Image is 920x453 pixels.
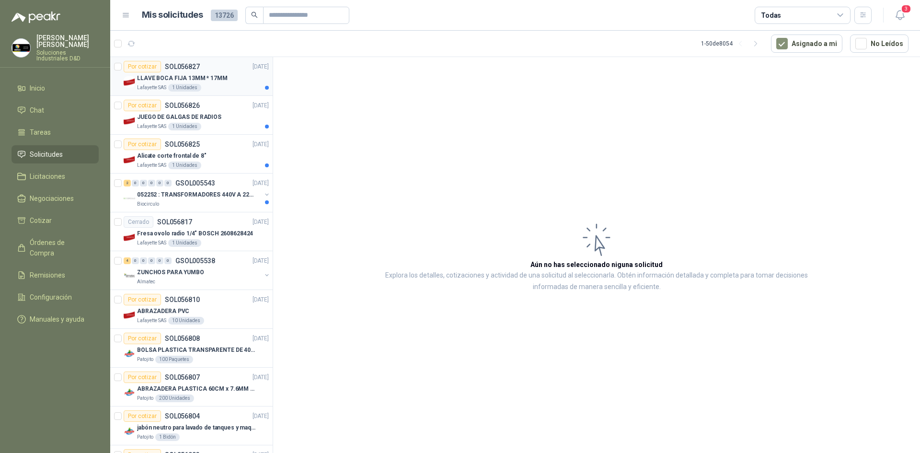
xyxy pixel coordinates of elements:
[137,113,221,122] p: JUEGO DE GALGAS DE RADIOS
[110,135,273,174] a: Por cotizarSOL056825[DATE] Company LogoAlicate corte frontal de 8"Lafayette SAS1 Unidades
[137,200,159,208] p: Biocirculo
[530,259,663,270] h3: Aún no has seleccionado niguna solicitud
[253,295,269,304] p: [DATE]
[11,12,60,23] img: Logo peakr
[110,290,273,329] a: Por cotizarSOL056810[DATE] Company LogoABRAZADERA PVCLafayette SAS10 Unidades
[124,309,135,321] img: Company Logo
[137,278,155,286] p: Almatec
[164,257,172,264] div: 0
[137,395,153,402] p: Patojito
[175,257,215,264] p: GSOL005538
[36,35,99,48] p: [PERSON_NAME] [PERSON_NAME]
[253,256,269,266] p: [DATE]
[124,294,161,305] div: Por cotizar
[253,218,269,227] p: [DATE]
[30,193,74,204] span: Negociaciones
[148,180,155,186] div: 0
[155,433,180,441] div: 1 Bidón
[165,335,200,342] p: SOL056808
[132,180,139,186] div: 0
[124,100,161,111] div: Por cotizar
[253,140,269,149] p: [DATE]
[30,171,65,182] span: Licitaciones
[11,233,99,262] a: Órdenes de Compra
[761,10,781,21] div: Todas
[168,239,201,247] div: 1 Unidades
[165,102,200,109] p: SOL056826
[110,407,273,445] a: Por cotizarSOL056804[DATE] Company Logojabón neutro para lavado de tanques y maquinas.Patojito1 B...
[137,162,166,169] p: Lafayette SAS
[253,101,269,110] p: [DATE]
[140,257,147,264] div: 0
[124,193,135,204] img: Company Logo
[36,50,99,61] p: Soluciones Industriales D&D
[124,154,135,165] img: Company Logo
[137,229,253,238] p: Fresa ovolo radio 1/4" BOSCH 2608628424
[168,162,201,169] div: 1 Unidades
[137,239,166,247] p: Lafayette SAS
[30,237,90,258] span: Órdenes de Compra
[137,384,256,394] p: ABRAZADERA PLASTICA 60CM x 7.6MM ANCHA
[155,356,193,363] div: 100 Paquetes
[110,96,273,135] a: Por cotizarSOL056826[DATE] Company LogoJUEGO DE GALGAS DE RADIOSLafayette SAS1 Unidades
[30,149,63,160] span: Solicitudes
[771,35,842,53] button: Asignado a mi
[253,179,269,188] p: [DATE]
[137,190,256,199] p: 052252 : TRANSFORMADORES 440V A 220 V
[137,346,256,355] p: BOLSA PLASTICA TRANSPARENTE DE 40*60 CMS
[124,410,161,422] div: Por cotizar
[11,310,99,328] a: Manuales y ayuda
[168,84,201,92] div: 1 Unidades
[137,356,153,363] p: Patojito
[30,314,84,325] span: Manuales y ayuda
[211,10,238,21] span: 13726
[251,12,258,18] span: search
[124,257,131,264] div: 4
[124,348,135,360] img: Company Logo
[253,62,269,71] p: [DATE]
[12,39,30,57] img: Company Logo
[30,83,45,93] span: Inicio
[140,180,147,186] div: 0
[137,123,166,130] p: Lafayette SAS
[11,79,99,97] a: Inicio
[124,426,135,437] img: Company Logo
[157,219,192,225] p: SOL056817
[124,270,135,282] img: Company Logo
[124,333,161,344] div: Por cotizar
[124,216,153,228] div: Cerrado
[110,212,273,251] a: CerradoSOL056817[DATE] Company LogoFresa ovolo radio 1/4" BOSCH 2608628424Lafayette SAS1 Unidades
[124,115,135,127] img: Company Logo
[11,145,99,163] a: Solicitudes
[165,63,200,70] p: SOL056827
[11,167,99,186] a: Licitaciones
[175,180,215,186] p: GSOL005543
[124,255,271,286] a: 4 0 0 0 0 0 GSOL005538[DATE] Company LogoZUNCHOS PARA YUMBOAlmatec
[11,189,99,208] a: Negociaciones
[137,268,204,277] p: ZUNCHOS PARA YUMBO
[124,177,271,208] a: 2 0 0 0 0 0 GSOL005543[DATE] Company Logo052252 : TRANSFORMADORES 440V A 220 VBiocirculo
[168,123,201,130] div: 1 Unidades
[137,74,228,83] p: LLAVE BOCA FIJA 13MM * 17MM
[137,317,166,325] p: Lafayette SAS
[11,288,99,306] a: Configuración
[11,123,99,141] a: Tareas
[156,180,163,186] div: 0
[110,329,273,368] a: Por cotizarSOL056808[DATE] Company LogoBOLSA PLASTICA TRANSPARENTE DE 40*60 CMSPatojito100 Paquetes
[132,257,139,264] div: 0
[168,317,204,325] div: 10 Unidades
[165,141,200,148] p: SOL056825
[253,334,269,343] p: [DATE]
[30,105,44,116] span: Chat
[124,387,135,398] img: Company Logo
[137,151,207,161] p: Alicate corte frontal de 8"
[30,215,52,226] span: Cotizar
[701,36,763,51] div: 1 - 50 de 8054
[110,368,273,407] a: Por cotizarSOL056807[DATE] Company LogoABRAZADERA PLASTICA 60CM x 7.6MM ANCHAPatojito200 Unidades
[124,76,135,88] img: Company Logo
[164,180,172,186] div: 0
[11,101,99,119] a: Chat
[137,433,153,441] p: Patojito
[155,395,194,402] div: 200 Unidades
[369,270,824,293] p: Explora los detalles, cotizaciones y actividad de una solicitud al seleccionarla. Obtén informaci...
